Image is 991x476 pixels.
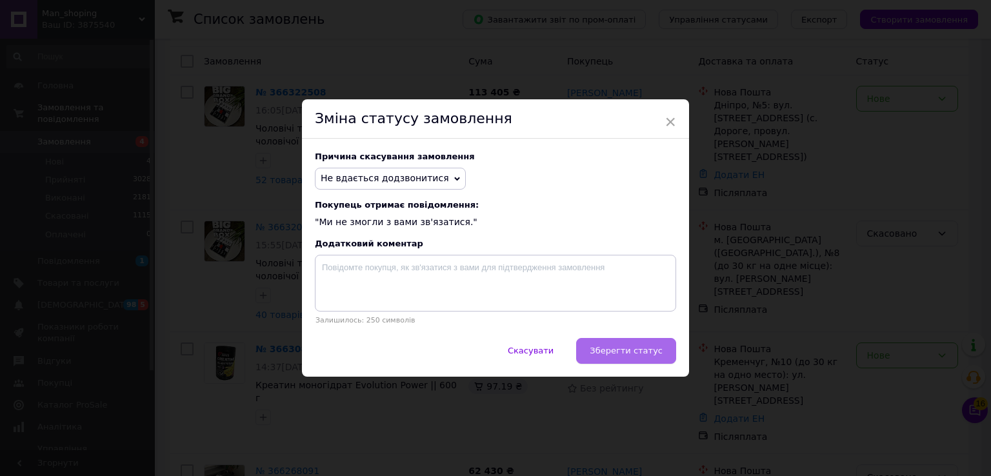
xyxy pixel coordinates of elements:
span: Не вдається додзвонитися [321,173,449,183]
button: Скасувати [494,338,567,364]
div: "Ми не змогли з вами зв'язатися." [315,200,676,229]
div: Причина скасування замовлення [315,152,676,161]
span: Скасувати [508,346,554,355]
div: Зміна статусу замовлення [302,99,689,139]
span: × [665,111,676,133]
div: Додатковий коментар [315,239,676,248]
p: Залишилось: 250 символів [315,316,676,324]
span: Зберегти статус [590,346,663,355]
button: Зберегти статус [576,338,676,364]
span: Покупець отримає повідомлення: [315,200,676,210]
